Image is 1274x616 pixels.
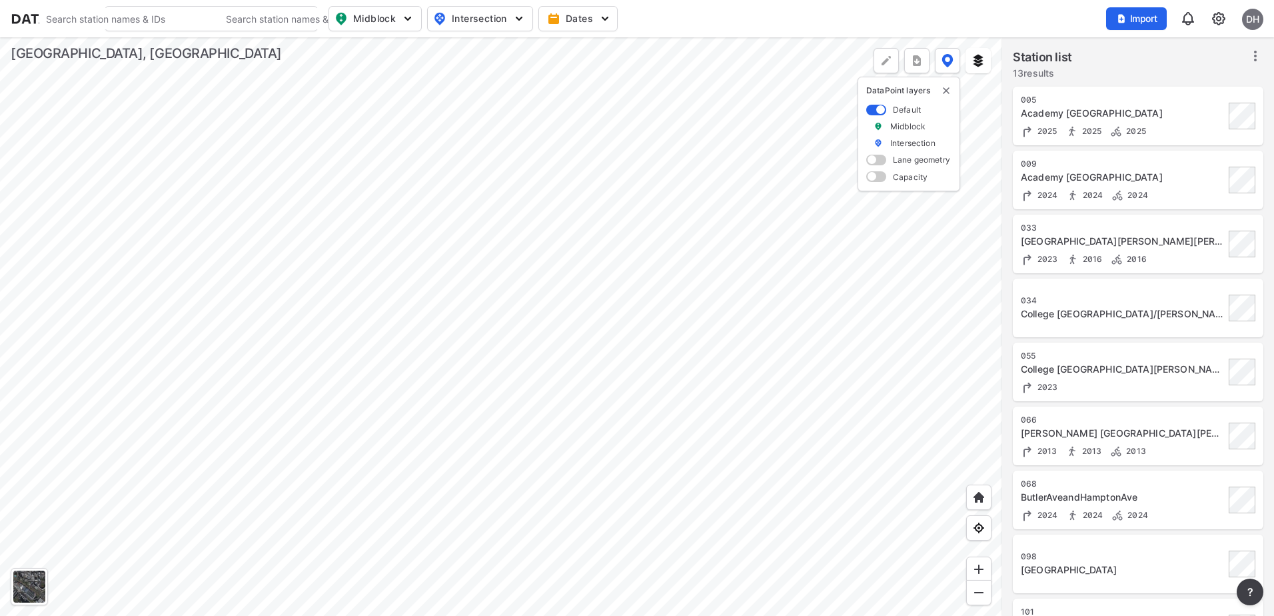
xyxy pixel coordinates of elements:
[966,580,991,605] div: Zoom out
[1021,363,1225,376] div: College St & Richardson St/Townes St
[1079,446,1102,456] span: 2013
[910,54,924,67] img: xqJnZQTG2JQi0x5lvmkeSNbbgIiQD62bqHG8IfrOzanD0FsRdYrij6fAAAAAElFTkSuQmCC
[1110,253,1123,266] img: Bicycle count
[1021,415,1225,425] div: 066
[1021,189,1034,202] img: Turning count
[1065,125,1079,138] img: Pedestrian count
[893,171,928,183] label: Capacity
[328,6,422,31] button: Midblock
[1021,295,1225,306] div: 034
[547,12,560,25] img: calendar-gold.39a51dde.svg
[1111,189,1124,202] img: Bicycle count
[874,48,899,73] div: Polygon tool
[1211,11,1227,27] img: cids17cp3yIFEOpj3V8A9qJSH103uA521RftCD4eeui4ksIb+krbm5XvIjxD52OS6NWLn9gAAAAAElFTkSuQmCC
[1021,171,1225,184] div: Academy St & N Main St
[11,568,48,605] div: Toggle basemap
[1034,382,1058,392] span: 2023
[1021,253,1034,266] img: Turning count
[971,54,985,67] img: layers.ee07997e.svg
[1079,126,1102,136] span: 2025
[880,54,893,67] img: +Dz8AAAAASUVORK5CYII=
[433,11,524,27] span: Intersection
[1245,584,1255,600] span: ?
[904,48,930,73] button: more
[893,154,950,165] label: Lane geometry
[1021,479,1225,489] div: 068
[1079,254,1103,264] span: 2016
[1066,509,1079,522] img: Pedestrian count
[1066,189,1079,202] img: Pedestrian count
[1021,351,1225,361] div: 055
[972,563,985,576] img: ZvzfEJKXnyWIrJytrsY285QMwk63cM6Drc+sIAAAAASUVORK5CYII=
[890,137,936,149] label: Intersection
[538,6,618,31] button: Dates
[598,12,612,25] img: 5YPKRKmlfpI5mqlR8AD95paCi+0kK1fRFDJSaMmawlwaeJcJwk9O2fotCW5ve9gAAAAASUVORK5CYII=
[890,121,926,132] label: Midblock
[1111,509,1124,522] img: Bicycle count
[965,48,991,73] button: External layers
[11,12,94,25] img: dataPointLogo.9353c09d.svg
[401,12,414,25] img: 5YPKRKmlfpI5mqlR8AD95paCi+0kK1fRFDJSaMmawlwaeJcJwk9O2fotCW5ve9gAAAAASUVORK5CYII=
[1013,67,1072,80] label: 13 results
[1123,446,1146,456] span: 2013
[1021,125,1034,138] img: Turning count
[1021,159,1225,169] div: 009
[874,137,883,149] img: marker_Intersection.6861001b.svg
[1021,235,1225,248] div: Buncombe St & Butler Ave/Atwood St
[972,586,985,599] img: MAAAAAElFTkSuQmCC
[1109,445,1123,458] img: Bicycle count
[512,12,526,25] img: 5YPKRKmlfpI5mqlR8AD95paCi+0kK1fRFDJSaMmawlwaeJcJwk9O2fotCW5ve9gAAAAASUVORK5CYII=
[1242,9,1263,30] div: DH
[1021,381,1034,394] img: Turning count
[1116,13,1127,24] img: file_add.62c1e8a2.svg
[966,557,991,582] div: Zoom in
[866,85,952,96] p: DataPoint layers
[1180,11,1196,27] img: 8A77J+mXikMhHQAAAAASUVORK5CYII=
[11,44,282,63] div: [GEOGRAPHIC_DATA], [GEOGRAPHIC_DATA]
[1034,254,1058,264] span: 2023
[1021,427,1225,440] div: Townes St & Elford St
[874,121,883,132] img: marker_Midblock.5ba75e30.svg
[1034,446,1057,456] span: 2013
[1109,125,1123,138] img: Bicycle count
[1021,491,1225,504] div: ButlerAveandHamptonAve
[1034,190,1058,200] span: 2024
[1079,510,1103,520] span: 2024
[550,12,609,25] span: Dates
[941,85,952,96] button: delete
[1123,126,1146,136] span: 2025
[1114,12,1159,25] span: Import
[1106,12,1173,25] a: Import
[1021,445,1034,458] img: Turning count
[1021,223,1225,233] div: 033
[942,54,954,67] img: data-point-layers.37681fc9.svg
[1065,445,1079,458] img: Pedestrian count
[935,48,960,73] button: DataPoint layers
[39,8,219,29] input: Search
[1034,126,1057,136] span: 2025
[1021,107,1225,120] div: Academy St & College St
[333,11,349,27] img: map_pin_mid.602f9df1.svg
[972,521,985,535] img: zeq5HYn9AnE9l6UmnFLPAAAAAElFTkSuQmCC
[1034,510,1058,520] span: 2024
[1021,95,1225,105] div: 005
[432,11,448,27] img: map_pin_int.54838e6b.svg
[1021,563,1225,577] div: Main St & Elford St
[1013,48,1072,67] label: Station list
[1123,254,1147,264] span: 2016
[966,515,991,541] div: View my location
[427,6,533,31] button: Intersection
[334,11,413,27] span: Midblock
[941,85,952,96] img: close-external-leyer.3061a1c7.svg
[1021,307,1225,321] div: College St/Buncombe St & Heritage Green/Whitner St
[1106,7,1167,30] button: Import
[893,104,921,115] label: Default
[1021,551,1225,562] div: 098
[972,491,985,504] img: +XpAUvaXAN7GudzAAAAAElFTkSuQmCC
[219,8,399,29] input: Search
[1124,510,1148,520] span: 2024
[1237,579,1263,605] button: more
[1066,253,1079,266] img: Pedestrian count
[1079,190,1103,200] span: 2024
[1124,190,1148,200] span: 2024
